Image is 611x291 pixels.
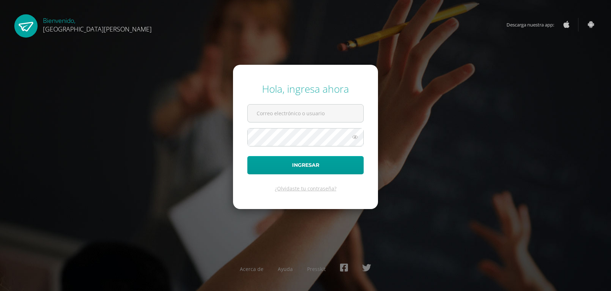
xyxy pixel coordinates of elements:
div: Hola, ingresa ahora [247,82,364,96]
input: Correo electrónico o usuario [248,105,363,122]
span: Descarga nuestra app: [506,18,561,31]
a: Presskit [307,266,326,272]
div: Bienvenido, [43,14,152,33]
a: ¿Olvidaste tu contraseña? [275,185,336,192]
a: Acerca de [240,266,263,272]
span: [GEOGRAPHIC_DATA][PERSON_NAME] [43,25,152,33]
button: Ingresar [247,156,364,174]
a: Ayuda [278,266,293,272]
